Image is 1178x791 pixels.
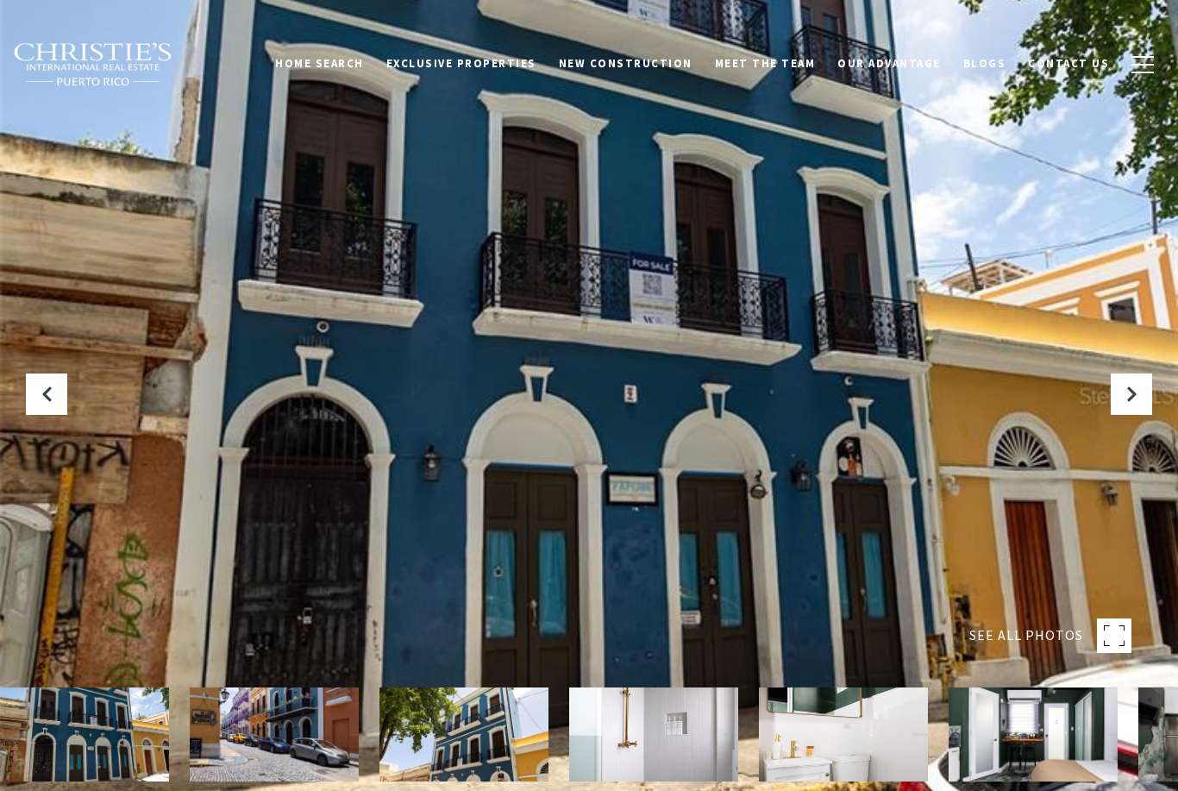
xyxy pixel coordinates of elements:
[1028,56,1109,71] span: Contact Us
[949,687,1118,782] img: 9 CALLE DEL MERCADO
[548,47,704,80] a: New Construction
[963,56,1006,71] span: Blogs
[559,56,692,71] span: New Construction
[952,47,1018,80] a: Blogs
[386,56,536,71] span: Exclusive Properties
[379,687,548,782] img: 9 CALLE DEL MERCADO
[759,687,928,782] img: 9 CALLE DEL MERCADO
[837,56,941,71] span: Our Advantage
[826,47,952,80] a: Our Advantage
[264,47,375,80] a: Home Search
[190,687,359,782] img: 9 CALLE DEL MERCADO
[969,625,1083,647] span: SEE ALL PHOTOS
[569,687,738,782] img: 9 CALLE DEL MERCADO
[375,47,548,80] a: Exclusive Properties
[13,42,173,87] img: Christie's International Real Estate black text logo
[704,47,827,80] a: Meet the Team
